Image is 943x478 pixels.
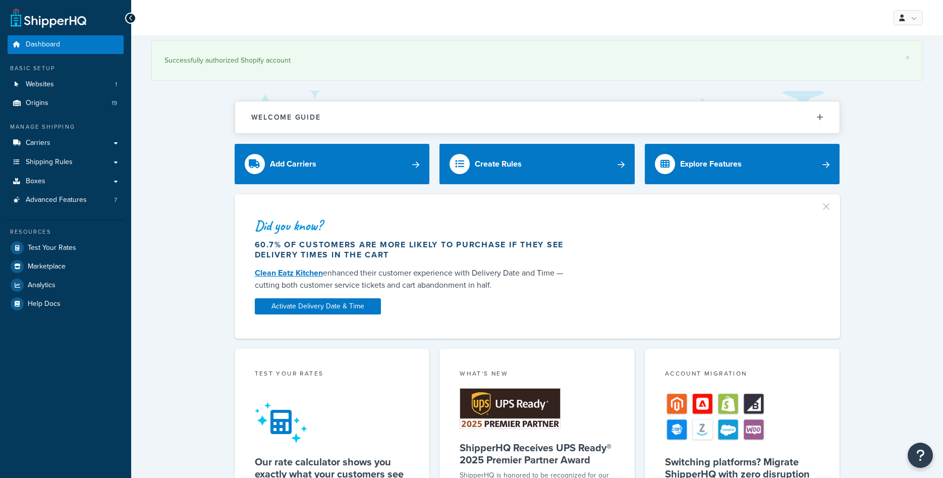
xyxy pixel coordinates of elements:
span: Carriers [26,139,50,147]
div: Manage Shipping [8,123,124,131]
a: Dashboard [8,35,124,54]
li: Advanced Features [8,191,124,209]
div: What's New [460,369,615,381]
a: Add Carriers [235,144,430,184]
span: Marketplace [28,262,66,271]
span: 1 [115,80,117,89]
a: Help Docs [8,295,124,313]
a: Marketplace [8,257,124,276]
a: Boxes [8,172,124,191]
button: Open Resource Center [908,443,933,468]
div: Account Migration [665,369,820,381]
span: Test Your Rates [28,244,76,252]
div: Explore Features [680,157,742,171]
a: Carriers [8,134,124,152]
div: 60.7% of customers are more likely to purchase if they see delivery times in the cart [255,240,574,260]
span: Origins [26,99,48,108]
button: Welcome Guide [235,101,840,133]
span: Dashboard [26,40,60,49]
a: Clean Eatz Kitchen [255,267,323,279]
a: Activate Delivery Date & Time [255,298,381,314]
a: Advanced Features7 [8,191,124,209]
a: Shipping Rules [8,153,124,172]
div: Test your rates [255,369,410,381]
li: Origins [8,94,124,113]
span: Help Docs [28,300,61,308]
span: Advanced Features [26,196,87,204]
div: Create Rules [475,157,522,171]
div: Successfully authorized Shopify account [164,54,910,68]
div: enhanced their customer experience with Delivery Date and Time — cutting both customer service ti... [255,267,574,291]
span: Analytics [28,281,56,290]
span: Boxes [26,177,45,186]
a: Explore Features [645,144,840,184]
a: Analytics [8,276,124,294]
div: Basic Setup [8,64,124,73]
li: Websites [8,75,124,94]
div: Did you know? [255,219,574,233]
h5: ShipperHQ Receives UPS Ready® 2025 Premier Partner Award [460,442,615,466]
a: Create Rules [439,144,635,184]
div: Add Carriers [270,157,316,171]
span: Websites [26,80,54,89]
div: Resources [8,228,124,236]
h2: Welcome Guide [251,114,321,121]
span: 19 [112,99,117,108]
a: × [906,54,910,62]
a: Origins19 [8,94,124,113]
a: Websites1 [8,75,124,94]
span: Shipping Rules [26,158,73,167]
a: Test Your Rates [8,239,124,257]
span: 7 [114,196,117,204]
